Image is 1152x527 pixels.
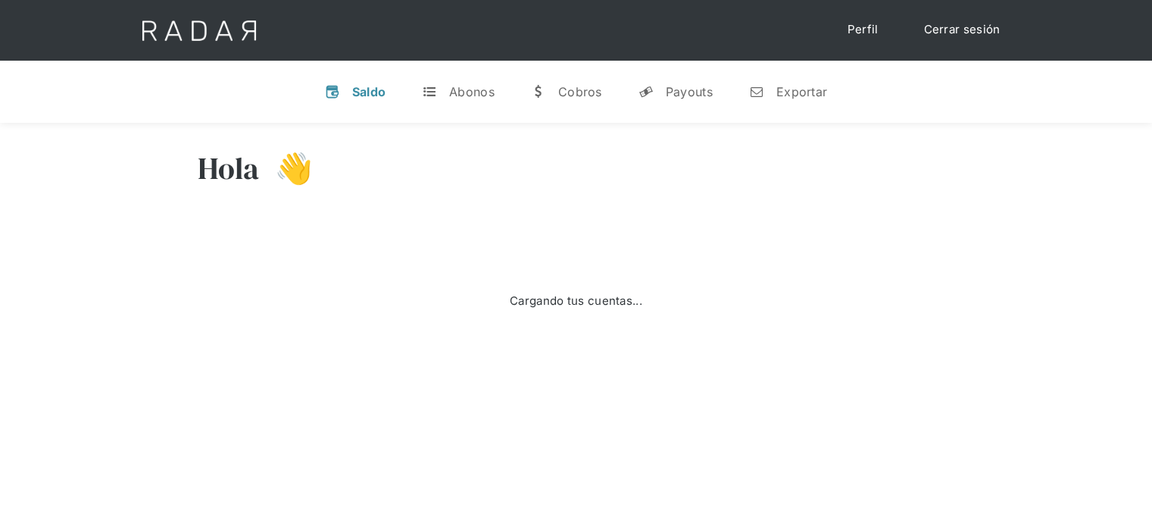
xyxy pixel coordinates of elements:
div: Saldo [352,84,386,99]
h3: 👋 [260,149,313,187]
div: Cobros [558,84,602,99]
div: Cargando tus cuentas... [510,293,642,310]
h3: Hola [198,149,260,187]
div: Payouts [666,84,713,99]
div: Abonos [449,84,495,99]
a: Perfil [832,15,894,45]
div: n [749,84,764,99]
div: y [638,84,654,99]
div: v [325,84,340,99]
div: t [422,84,437,99]
div: w [531,84,546,99]
a: Cerrar sesión [909,15,1016,45]
div: Exportar [776,84,827,99]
